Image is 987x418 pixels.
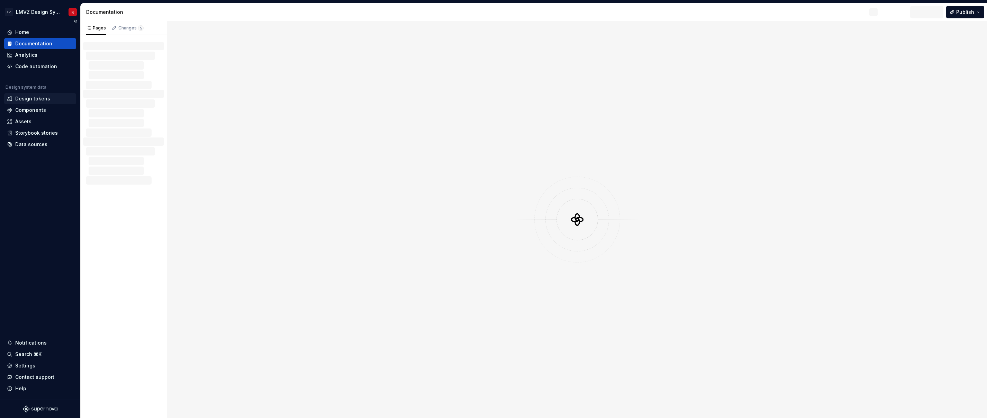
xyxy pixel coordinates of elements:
[956,9,974,16] span: Publish
[72,9,74,15] div: K
[4,61,76,72] a: Code automation
[15,52,37,59] div: Analytics
[4,349,76,360] button: Search ⌘K
[23,406,57,412] svg: Supernova Logo
[4,383,76,394] button: Help
[15,40,52,47] div: Documentation
[86,9,164,16] div: Documentation
[946,6,984,18] button: Publish
[15,118,31,125] div: Assets
[15,130,58,136] div: Storybook stories
[4,116,76,127] a: Assets
[71,16,80,26] button: Collapse sidebar
[6,85,46,90] div: Design system data
[15,107,46,114] div: Components
[15,63,57,70] div: Code automation
[4,27,76,38] a: Home
[15,141,47,148] div: Data sources
[15,29,29,36] div: Home
[4,360,76,371] a: Settings
[138,25,144,31] span: 5
[4,127,76,139] a: Storybook stories
[4,372,76,383] button: Contact support
[4,105,76,116] a: Components
[15,362,35,369] div: Settings
[4,337,76,348] button: Notifications
[4,93,76,104] a: Design tokens
[1,5,79,19] button: LZLMVZ Design SystemK
[4,50,76,61] a: Analytics
[15,339,47,346] div: Notifications
[4,139,76,150] a: Data sources
[15,374,54,381] div: Contact support
[5,8,13,16] div: LZ
[15,385,26,392] div: Help
[118,25,144,31] div: Changes
[15,351,42,358] div: Search ⌘K
[16,9,60,16] div: LMVZ Design System
[15,95,50,102] div: Design tokens
[86,25,106,31] div: Pages
[4,38,76,49] a: Documentation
